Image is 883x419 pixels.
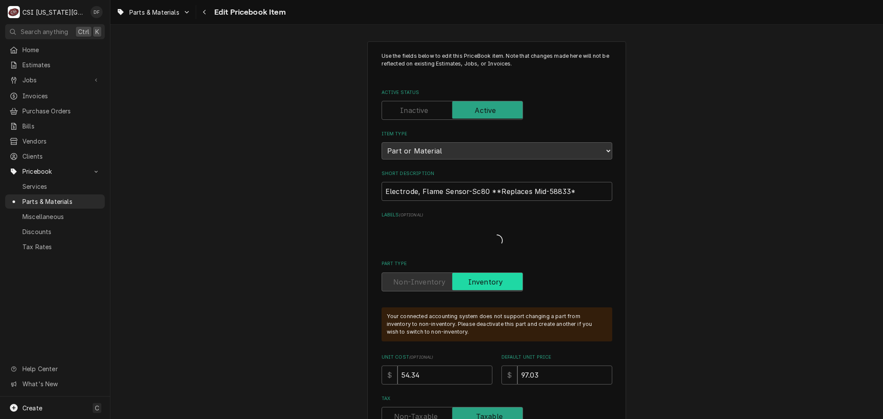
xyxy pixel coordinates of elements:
div: Labels [382,212,612,250]
div: Item Type [382,131,612,159]
span: Estimates [22,60,100,69]
a: Purchase Orders [5,104,105,118]
a: Estimates [5,58,105,72]
a: Home [5,43,105,57]
label: Unit Cost [382,354,492,361]
span: Purchase Orders [22,106,100,116]
span: Discounts [22,227,100,236]
a: Go to Help Center [5,362,105,376]
span: K [95,27,99,36]
a: Bills [5,119,105,133]
div: Inventory [382,272,612,291]
a: Parts & Materials [5,194,105,209]
a: Go to What's New [5,377,105,391]
span: Create [22,404,42,412]
div: CSI [US_STATE][GEOGRAPHIC_DATA] [22,8,86,17]
div: Your connected accounting system does not support changing a part from inventory to non-inventory... [387,313,604,336]
span: Invoices [22,91,100,100]
label: Tax [382,395,612,402]
span: Tax Rates [22,242,100,251]
label: Item Type [382,131,612,138]
span: Bills [22,122,100,131]
div: $ [382,366,398,385]
span: Parts & Materials [129,8,179,17]
span: Clients [22,152,100,161]
div: Short Description [382,170,612,201]
span: ( optional ) [409,355,433,360]
a: Services [5,179,105,194]
span: Ctrl [78,27,89,36]
a: Invoices [5,89,105,103]
div: David Fannin's Avatar [91,6,103,18]
span: What's New [22,379,100,388]
div: CSI Kansas City's Avatar [8,6,20,18]
span: Search anything [21,27,68,36]
a: Discounts [5,225,105,239]
span: Pricebook [22,167,88,176]
div: C [8,6,20,18]
a: Miscellaneous [5,209,105,224]
span: Services [22,182,100,191]
a: Go to Jobs [5,73,105,87]
span: Home [22,45,100,54]
div: $ [501,366,517,385]
div: Default Unit Price [501,354,612,385]
label: Part Type [382,260,612,267]
p: Use the fields below to edit this PriceBook item. Note that changes made here will not be reflect... [382,52,612,76]
button: Navigate back [198,5,212,19]
a: Tax Rates [5,240,105,254]
div: Active Status [382,89,612,120]
span: ( optional ) [399,213,423,217]
div: DF [91,6,103,18]
span: Edit Pricebook Item [212,6,286,18]
div: Part Type [382,260,612,291]
span: Jobs [22,75,88,84]
label: Default Unit Price [501,354,612,361]
a: Go to Pricebook [5,164,105,178]
a: Go to Parts & Materials [113,5,194,19]
span: Loading... [491,232,503,250]
a: Vendors [5,134,105,148]
span: Parts & Materials [22,197,100,206]
a: Clients [5,149,105,163]
span: C [95,403,99,413]
input: Name used to describe this Part or Material [382,182,612,201]
label: Labels [382,212,612,219]
label: Short Description [382,170,612,177]
span: Vendors [22,137,100,146]
label: Active Status [382,89,612,96]
span: Help Center [22,364,100,373]
span: Miscellaneous [22,212,100,221]
div: Unit Cost [382,354,492,385]
button: Search anythingCtrlK [5,24,105,39]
